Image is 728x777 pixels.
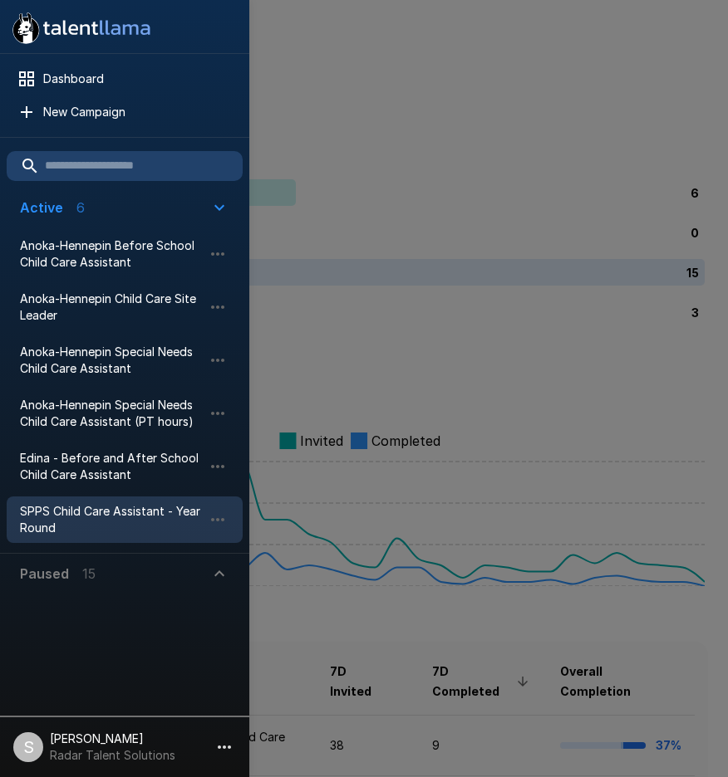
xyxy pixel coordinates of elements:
[43,71,229,87] span: Dashboard
[20,198,63,217] p: Active
[7,231,243,277] div: Anoka-Hennepin Before School Child Care Assistant
[13,732,43,762] div: S
[20,397,203,430] span: Anoka-Hennepin Special Needs Child Care Assistant (PT hours)
[7,337,243,384] div: Anoka-Hennepin Special Needs Child Care Assistant
[20,503,203,536] span: SPPS Child Care Assistant - Year Round
[20,450,203,483] span: Edina - Before and After School Child Care Assistant
[43,104,229,120] span: New Campaign
[82,564,96,584] p: 15
[7,97,243,127] div: New Campaign
[50,731,175,747] p: [PERSON_NAME]
[20,291,203,324] span: Anoka-Hennepin Child Care Site Leader
[7,64,243,94] div: Dashboard
[50,747,175,764] p: Radar Talent Solutions
[7,554,243,594] button: Paused15
[20,564,69,584] p: Paused
[7,443,243,490] div: Edina - Before and After School Child Care Assistant
[7,390,243,437] div: Anoka-Hennepin Special Needs Child Care Assistant (PT hours)
[20,344,203,377] span: Anoka-Hennepin Special Needs Child Care Assistant
[76,198,85,217] p: 6
[7,188,243,227] button: Active6
[7,496,243,543] div: SPPS Child Care Assistant - Year Round
[7,284,243,330] div: Anoka-Hennepin Child Care Site Leader
[20,237,203,271] span: Anoka-Hennepin Before School Child Care Assistant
